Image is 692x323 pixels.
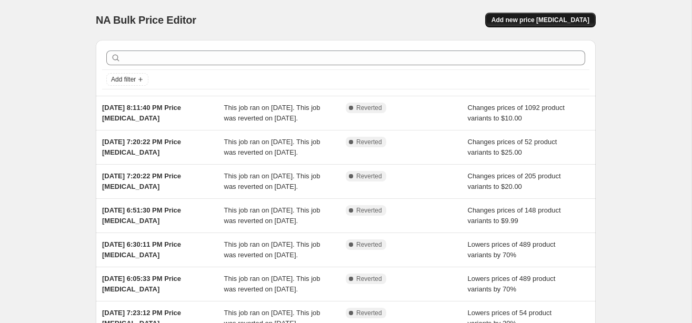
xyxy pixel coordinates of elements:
[485,13,596,27] button: Add new price [MEDICAL_DATA]
[356,104,382,112] span: Reverted
[356,138,382,146] span: Reverted
[106,73,148,86] button: Add filter
[468,240,556,259] span: Lowers prices of 489 product variants by 70%
[224,104,320,122] span: This job ran on [DATE]. This job was reverted on [DATE].
[356,206,382,215] span: Reverted
[224,138,320,156] span: This job ran on [DATE]. This job was reverted on [DATE].
[356,275,382,283] span: Reverted
[96,14,196,26] span: NA Bulk Price Editor
[102,275,181,293] span: [DATE] 6:05:33 PM Price [MEDICAL_DATA]
[468,172,561,190] span: Changes prices of 205 product variants to $20.00
[102,172,181,190] span: [DATE] 7:20:22 PM Price [MEDICAL_DATA]
[224,275,320,293] span: This job ran on [DATE]. This job was reverted on [DATE].
[356,309,382,317] span: Reverted
[468,104,565,122] span: Changes prices of 1092 product variants to $10.00
[468,275,556,293] span: Lowers prices of 489 product variants by 70%
[468,206,561,225] span: Changes prices of 148 product variants to $9.99
[468,138,557,156] span: Changes prices of 52 product variants to $25.00
[356,172,382,180] span: Reverted
[492,16,589,24] span: Add new price [MEDICAL_DATA]
[224,240,320,259] span: This job ran on [DATE]. This job was reverted on [DATE].
[356,240,382,249] span: Reverted
[102,104,181,122] span: [DATE] 8:11:40 PM Price [MEDICAL_DATA]
[102,138,181,156] span: [DATE] 7:20:22 PM Price [MEDICAL_DATA]
[111,75,136,84] span: Add filter
[102,240,181,259] span: [DATE] 6:30:11 PM Price [MEDICAL_DATA]
[224,206,320,225] span: This job ran on [DATE]. This job was reverted on [DATE].
[224,172,320,190] span: This job ran on [DATE]. This job was reverted on [DATE].
[102,206,181,225] span: [DATE] 6:51:30 PM Price [MEDICAL_DATA]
